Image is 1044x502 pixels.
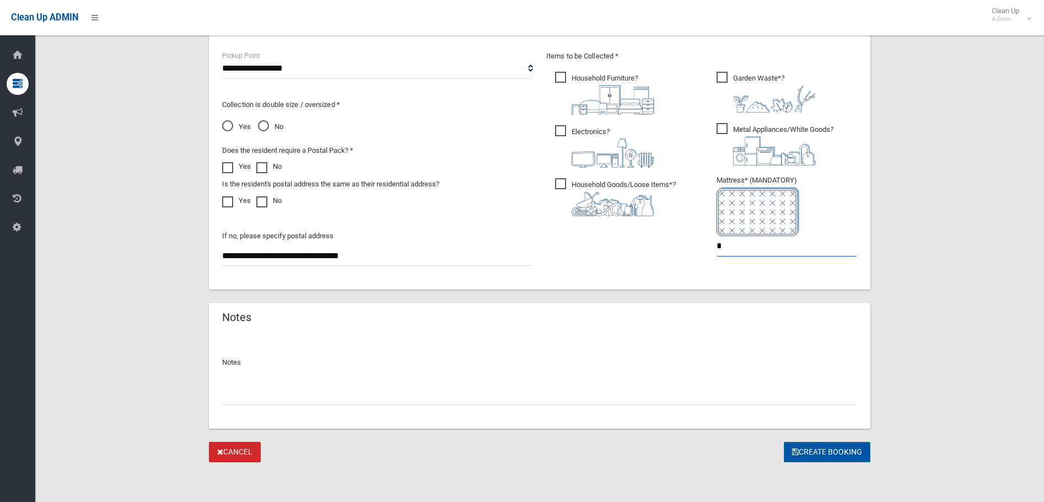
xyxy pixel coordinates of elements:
span: Garden Waste* [717,72,816,113]
i: ? [733,125,833,165]
img: 394712a680b73dbc3d2a6a3a7ffe5a07.png [572,138,654,168]
p: Notes [222,356,857,369]
span: Metal Appliances/White Goods [717,123,833,165]
label: Yes [222,160,251,173]
label: Yes [222,194,251,207]
span: Household Furniture [555,72,654,115]
img: 36c1b0289cb1767239cdd3de9e694f19.png [733,136,816,165]
span: Clean Up [986,7,1030,23]
span: Household Goods/Loose Items* [555,178,676,216]
p: Items to be Collected * [546,50,857,63]
label: Does the resident require a Postal Pack? * [222,144,353,157]
i: ? [572,74,654,115]
label: If no, please specify postal address [222,229,333,243]
span: Mattress* (MANDATORY) [717,176,857,236]
i: ? [733,74,816,113]
img: b13cc3517677393f34c0a387616ef184.png [572,191,654,216]
p: Collection is double size / oversized * [222,98,533,111]
button: Create Booking [784,442,870,462]
small: Admin [992,15,1019,23]
header: Notes [209,307,265,328]
label: Is the resident's postal address the same as their residential address? [222,178,439,191]
img: e7408bece873d2c1783593a074e5cb2f.png [717,187,799,236]
label: No [256,160,282,173]
i: ? [572,180,676,216]
i: ? [572,127,654,168]
span: Clean Up ADMIN [11,12,78,23]
span: Yes [222,120,251,133]
label: No [256,194,282,207]
img: 4fd8a5c772b2c999c83690221e5242e0.png [733,85,816,113]
img: aa9efdbe659d29b613fca23ba79d85cb.png [572,85,654,115]
span: No [258,120,283,133]
a: Cancel [209,442,261,462]
span: Electronics [555,125,654,168]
